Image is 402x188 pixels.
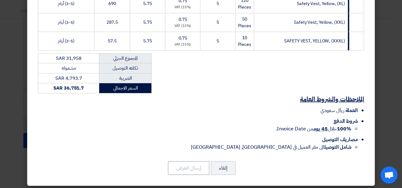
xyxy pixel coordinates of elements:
[314,125,327,133] u: 45 يوم
[107,19,118,26] span: 287.5
[322,136,358,143] span: مصاريف التوصيل
[216,0,219,7] span: 5
[58,38,75,44] span: (3-5) أيام
[276,125,351,133] span: خلال من Invoice Date.
[99,73,152,83] td: الضريبة
[337,125,351,133] strong: 100%
[294,19,345,26] span: Safety Vest, Yellow, (XXL)
[55,75,82,82] span: SAR 4,793.7
[297,0,345,7] span: Safety Vest, Yellow, (XL)
[179,16,187,23] span: 0.75
[381,166,398,184] a: Open chat
[333,117,358,125] span: شروط الدفع
[38,143,351,151] li: الى مقر العميل في [GEOGRAPHIC_DATA], [GEOGRAPHIC_DATA]
[238,16,251,29] span: 50 Pieces
[324,143,351,151] strong: شامل التوصيل
[108,38,117,44] span: 57.5
[168,5,198,10] div: (15%) VAT
[179,35,187,41] span: 0.75
[320,107,344,114] span: ريال سعودي
[143,38,152,44] span: 5.75
[216,38,219,44] span: 5
[300,94,364,104] u: الملاحظات والشروط العامة
[238,34,251,48] span: 10 Pieces
[168,161,210,175] button: إرسال العرض
[58,0,75,7] span: (3-5) أيام
[38,53,99,63] td: SAR 31,958
[58,19,75,26] span: (3-5) أيام
[168,23,198,29] div: (15%) VAT
[62,65,76,72] span: مشموله
[168,42,198,47] div: (15%) VAT
[53,85,84,91] strong: SAR 36,751.7
[216,19,219,26] span: 5
[99,63,152,73] td: تكلفه التوصيل
[345,107,358,114] span: العملة
[99,83,152,93] td: السعر الاجمالي
[211,161,236,175] button: إلغاء
[143,0,152,7] span: 5.75
[143,19,152,26] span: 5.75
[99,53,152,63] td: المجموع الجزئي
[108,0,116,7] span: 690
[284,38,345,44] span: SAFETY VEST, YELLOW, (XXXL)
